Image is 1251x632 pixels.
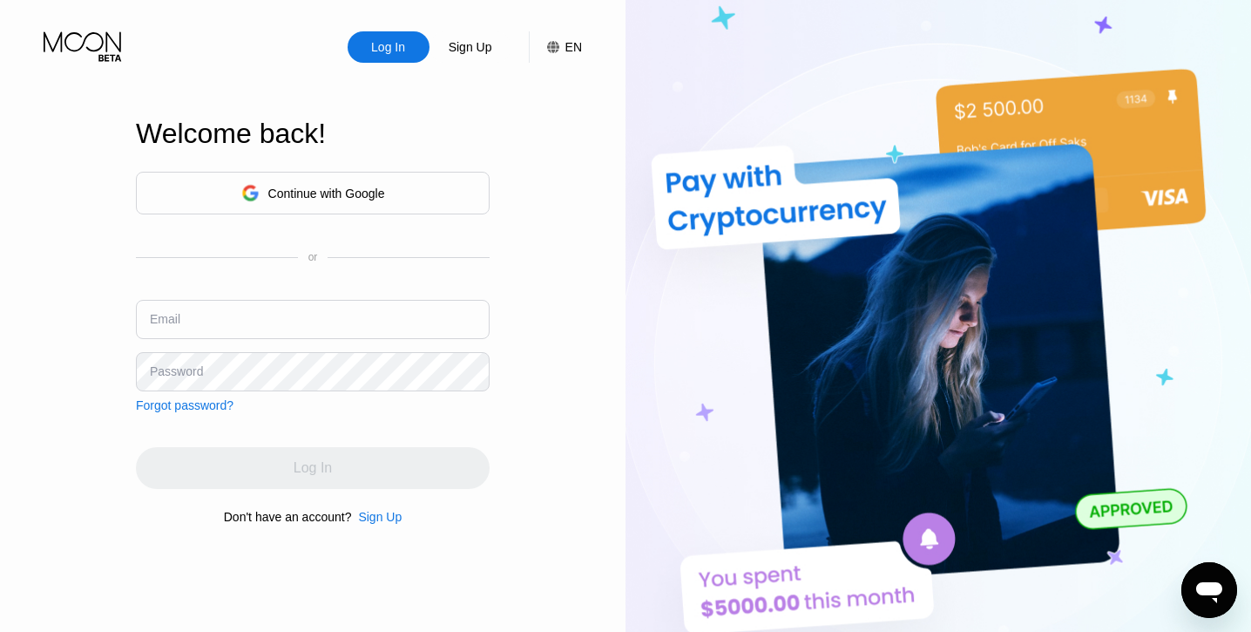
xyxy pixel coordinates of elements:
[358,510,402,524] div: Sign Up
[224,510,352,524] div: Don't have an account?
[1181,562,1237,618] iframe: Button to launch messaging window
[529,31,582,63] div: EN
[369,38,407,56] div: Log In
[150,364,203,378] div: Password
[136,398,233,412] div: Forgot password?
[348,31,429,63] div: Log In
[150,312,180,326] div: Email
[447,38,494,56] div: Sign Up
[429,31,511,63] div: Sign Up
[351,510,402,524] div: Sign Up
[136,118,490,150] div: Welcome back!
[308,251,318,263] div: or
[268,187,385,200] div: Continue with Google
[136,172,490,214] div: Continue with Google
[565,40,582,54] div: EN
